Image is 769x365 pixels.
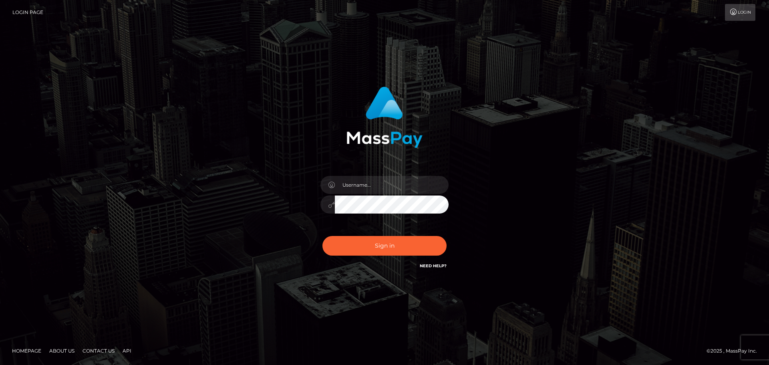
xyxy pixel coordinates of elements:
a: Homepage [9,345,44,357]
a: Login Page [12,4,43,21]
button: Sign in [322,236,447,256]
a: About Us [46,345,78,357]
input: Username... [335,176,449,194]
img: MassPay Login [346,87,423,148]
div: © 2025 , MassPay Inc. [707,347,763,355]
a: Login [725,4,755,21]
a: API [119,345,135,357]
a: Contact Us [79,345,118,357]
a: Need Help? [420,263,447,268]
